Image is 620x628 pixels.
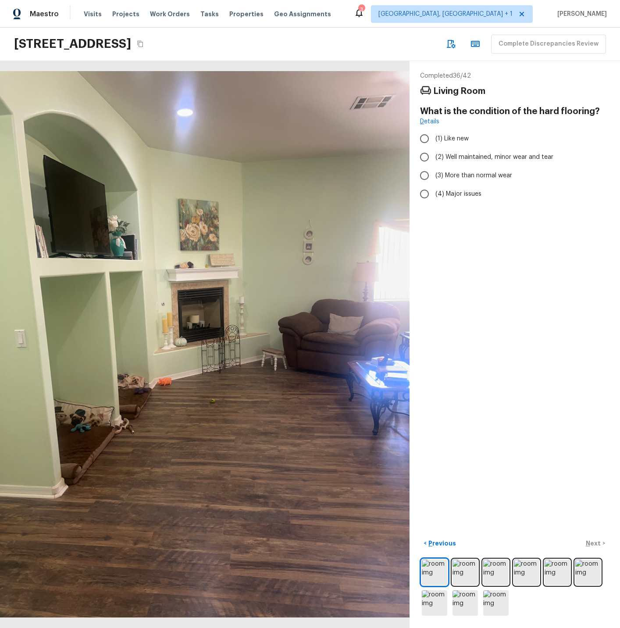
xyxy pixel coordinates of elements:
p: Completed 36 / 42 [420,72,609,80]
span: Work Orders [150,10,190,18]
span: [GEOGRAPHIC_DATA], [GEOGRAPHIC_DATA] + 1 [378,10,513,18]
img: room img [453,590,478,616]
button: Copy Address [135,38,146,50]
h4: Living Room [433,86,485,97]
span: [PERSON_NAME] [554,10,607,18]
span: (3) More than normal wear [435,171,512,180]
button: <Previous [420,536,460,551]
p: Previous [427,539,456,548]
h4: What is the condition of the hard flooring? [420,106,609,117]
img: room img [483,560,509,585]
span: Projects [112,10,139,18]
a: Details [420,117,439,126]
h2: [STREET_ADDRESS] [14,36,131,52]
img: room img [422,590,447,616]
img: room img [483,590,509,616]
span: Maestro [30,10,59,18]
span: Geo Assignments [274,10,331,18]
span: (1) Like new [435,134,469,143]
img: room img [514,560,539,585]
img: room img [422,560,447,585]
span: (2) Well maintained, minor wear and tear [435,153,553,161]
span: Tasks [200,11,219,17]
img: room img [575,560,601,585]
span: Properties [229,10,264,18]
div: 3 [358,5,364,14]
span: (4) Major issues [435,190,481,198]
span: Visits [84,10,102,18]
img: room img [545,560,570,585]
img: room img [453,560,478,585]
